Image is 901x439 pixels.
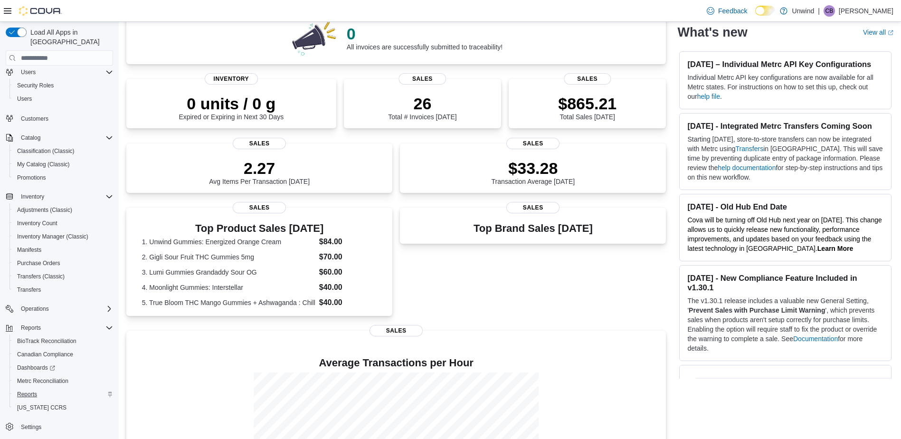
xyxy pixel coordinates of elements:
[17,95,32,103] span: Users
[9,243,117,257] button: Manifests
[21,115,48,123] span: Customers
[736,145,764,153] a: Transfers
[9,217,117,230] button: Inventory Count
[319,297,377,308] dd: $40.00
[13,375,113,387] span: Metrc Reconciliation
[205,73,258,85] span: Inventory
[233,138,286,149] span: Sales
[677,25,747,40] h2: What's new
[17,421,45,433] a: Settings
[17,377,68,385] span: Metrc Reconciliation
[21,423,41,431] span: Settings
[17,191,113,202] span: Inventory
[142,237,315,247] dt: 1. Unwind Gummies: Energized Orange Cream
[2,190,117,203] button: Inventory
[9,171,117,184] button: Promotions
[492,159,575,178] p: $33.28
[17,246,41,254] span: Manifests
[2,66,117,79] button: Users
[13,244,113,256] span: Manifests
[17,404,66,411] span: [US_STATE] CCRS
[13,244,45,256] a: Manifests
[687,202,883,211] h3: [DATE] - Old Hub End Date
[2,321,117,334] button: Reports
[388,94,456,121] div: Total # Invoices [DATE]
[17,303,53,315] button: Operations
[17,259,60,267] span: Purchase Orders
[17,322,113,334] span: Reports
[142,298,315,307] dt: 5. True Bloom THC Mango Gummies + Ashwaganda : Chill
[9,79,117,92] button: Security Roles
[9,257,117,270] button: Purchase Orders
[13,159,74,170] a: My Catalog (Classic)
[17,112,113,124] span: Customers
[17,322,45,334] button: Reports
[13,402,70,413] a: [US_STATE] CCRS
[21,134,40,142] span: Catalog
[19,6,62,16] img: Cova
[17,303,113,315] span: Operations
[209,159,310,178] p: 2.27
[13,284,113,296] span: Transfers
[370,325,423,336] span: Sales
[17,67,113,78] span: Users
[13,145,78,157] a: Classification (Classic)
[839,5,893,17] p: [PERSON_NAME]
[2,111,117,125] button: Customers
[9,388,117,401] button: Reports
[13,145,113,157] span: Classification (Classic)
[825,5,834,17] span: CB
[17,132,113,143] span: Catalog
[17,82,54,89] span: Security Roles
[687,121,883,131] h3: [DATE] - Integrated Metrc Transfers Coming Soon
[13,204,76,216] a: Adjustments (Classic)
[824,5,835,17] div: Curtis Blaske
[17,364,55,372] span: Dashboards
[13,349,77,360] a: Canadian Compliance
[718,6,747,16] span: Feedback
[13,258,64,269] a: Purchase Orders
[13,93,36,105] a: Users
[697,93,720,100] a: help file
[9,334,117,348] button: BioTrack Reconciliation
[142,283,315,292] dt: 4. Moonlight Gummies: Interstellar
[17,337,76,345] span: BioTrack Reconciliation
[21,68,36,76] span: Users
[21,305,49,313] span: Operations
[319,251,377,263] dd: $70.00
[2,420,117,434] button: Settings
[17,147,75,155] span: Classification (Classic)
[506,138,560,149] span: Sales
[687,273,883,292] h3: [DATE] - New Compliance Feature Included in v1.30.1
[388,94,456,113] p: 26
[179,94,284,113] p: 0 units / 0 g
[13,93,113,105] span: Users
[134,357,658,369] h4: Average Transactions per Hour
[17,391,37,398] span: Reports
[179,94,284,121] div: Expired or Expiring in Next 30 Days
[290,19,339,57] img: 0
[13,258,113,269] span: Purchase Orders
[888,30,893,36] svg: External link
[689,306,825,314] strong: Prevent Sales with Purchase Limit Warning
[17,191,48,202] button: Inventory
[558,94,616,121] div: Total Sales [DATE]
[13,231,92,242] a: Inventory Manager (Classic)
[13,218,61,229] a: Inventory Count
[492,159,575,185] div: Transaction Average [DATE]
[319,282,377,293] dd: $40.00
[13,389,113,400] span: Reports
[817,245,853,252] strong: Learn More
[564,73,611,85] span: Sales
[9,144,117,158] button: Classification (Classic)
[17,67,39,78] button: Users
[13,362,113,373] span: Dashboards
[142,267,315,277] dt: 3. Lumi Gummies Grandaddy Sour OG
[687,134,883,182] p: Starting [DATE], store-to-store transfers can now be integrated with Metrc using in [GEOGRAPHIC_D...
[755,6,775,16] input: Dark Mode
[793,335,838,343] a: Documentation
[13,80,113,91] span: Security Roles
[687,73,883,101] p: Individual Metrc API key configurations are now available for all Metrc states. For instructions ...
[818,5,820,17] p: |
